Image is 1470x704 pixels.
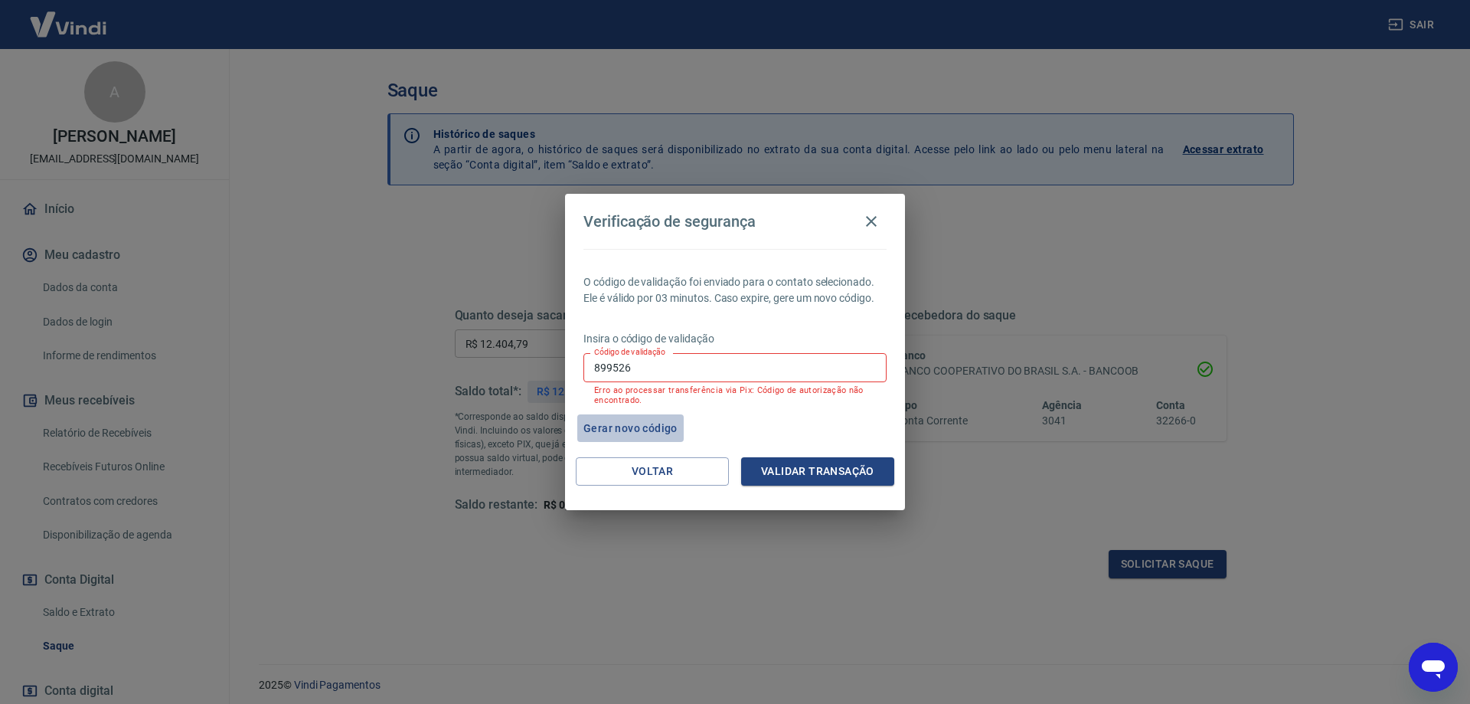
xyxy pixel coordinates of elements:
[583,331,887,347] p: Insira o código de validação
[178,90,246,100] div: Palavras-chave
[741,457,894,486] button: Validar transação
[594,346,665,358] label: Código de validação
[594,385,876,405] p: Erro ao processar transferência via Pix: Código de autorização não encontrado.
[576,457,729,486] button: Voltar
[64,89,76,101] img: tab_domain_overview_orange.svg
[577,414,684,443] button: Gerar novo código
[24,25,37,37] img: logo_orange.svg
[583,212,756,231] h4: Verificação de segurança
[24,40,37,52] img: website_grey.svg
[1409,643,1458,692] iframe: Botão para abrir a janela de mensagens
[80,90,117,100] div: Domínio
[43,25,75,37] div: v 4.0.25
[162,89,174,101] img: tab_keywords_by_traffic_grey.svg
[40,40,219,52] div: [PERSON_NAME]: [DOMAIN_NAME]
[583,274,887,306] p: O código de validação foi enviado para o contato selecionado. Ele é válido por 03 minutos. Caso e...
